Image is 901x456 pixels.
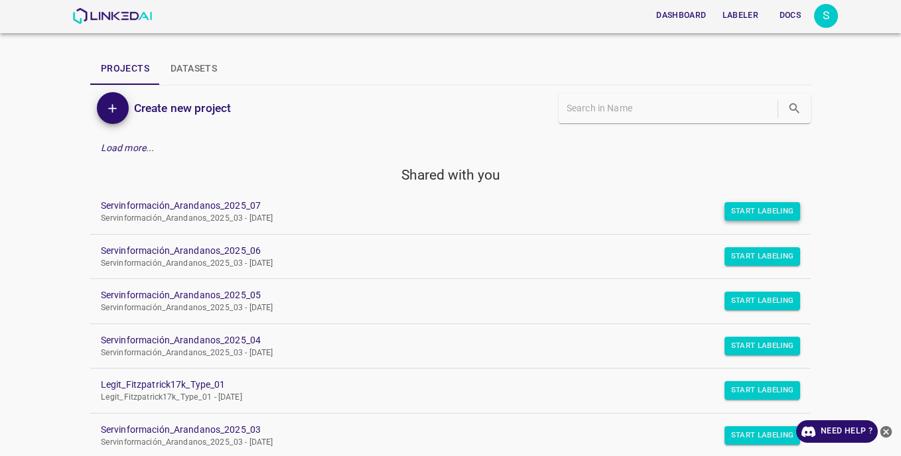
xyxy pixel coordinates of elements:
[717,5,764,27] button: Labeler
[101,347,779,359] p: Servinformación_Arandanos_2025_03 - [DATE]
[725,426,801,445] button: Start Labeling
[725,381,801,400] button: Start Labeling
[72,8,153,24] img: LinkedAI
[814,4,838,28] button: Open settings
[90,166,811,184] h5: Shared with you
[725,337,801,355] button: Start Labeling
[567,99,775,118] input: Search in Name
[101,213,779,225] p: Servinformación_Arandanos_2025_03 - [DATE]
[796,420,878,443] a: Need Help ?
[134,99,231,117] h6: Create new project
[160,53,228,85] button: Datasets
[101,288,779,302] a: Servinformación_Arandanos_2025_05
[766,2,814,29] a: Docs
[725,247,801,266] button: Start Labeling
[101,333,779,347] a: Servinformación_Arandanos_2025_04
[90,53,160,85] button: Projects
[769,5,811,27] button: Docs
[715,2,766,29] a: Labeler
[129,99,231,117] a: Create new project
[101,302,779,314] p: Servinformación_Arandanos_2025_03 - [DATE]
[725,202,801,221] button: Start Labeling
[101,437,779,449] p: Servinformación_Arandanos_2025_03 - [DATE]
[101,423,779,437] a: Servinformación_Arandanos_2025_03
[97,92,129,124] button: Add
[878,420,894,443] button: close-help
[725,292,801,310] button: Start Labeling
[101,392,779,404] p: Legit_Fitzpatrick17k_Type_01 - [DATE]
[101,378,779,392] a: Legit_Fitzpatrick17k_Type_01
[814,4,838,28] div: S
[101,244,779,258] a: Servinformación_Arandanos_2025_06
[648,2,714,29] a: Dashboard
[101,199,779,213] a: Servinformación_Arandanos_2025_07
[90,136,811,160] div: Load more...
[651,5,711,27] button: Dashboard
[101,142,155,153] em: Load more...
[101,258,779,270] p: Servinformación_Arandanos_2025_03 - [DATE]
[781,95,808,122] button: search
